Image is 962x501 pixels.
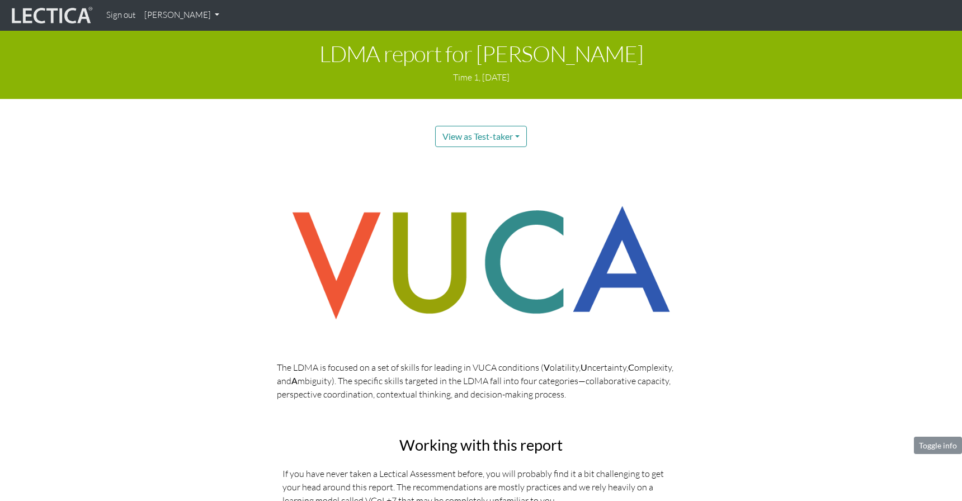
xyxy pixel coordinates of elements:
[140,4,224,26] a: [PERSON_NAME]
[277,192,685,334] img: vuca skills
[581,362,587,372] strong: U
[291,375,298,386] strong: A
[435,126,527,147] button: View as Test-taker
[8,41,954,66] h1: LDMA report for [PERSON_NAME]
[102,4,140,26] a: Sign out
[914,437,962,454] button: Toggle info
[277,361,685,401] p: The LDMA is focused on a set of skills for leading in VUCA conditions ( olatility, ncertainty, om...
[9,5,93,26] img: lecticalive
[628,362,634,372] strong: C
[8,70,954,84] p: Time 1, [DATE]
[282,437,680,453] h2: Working with this report
[544,362,550,372] strong: V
